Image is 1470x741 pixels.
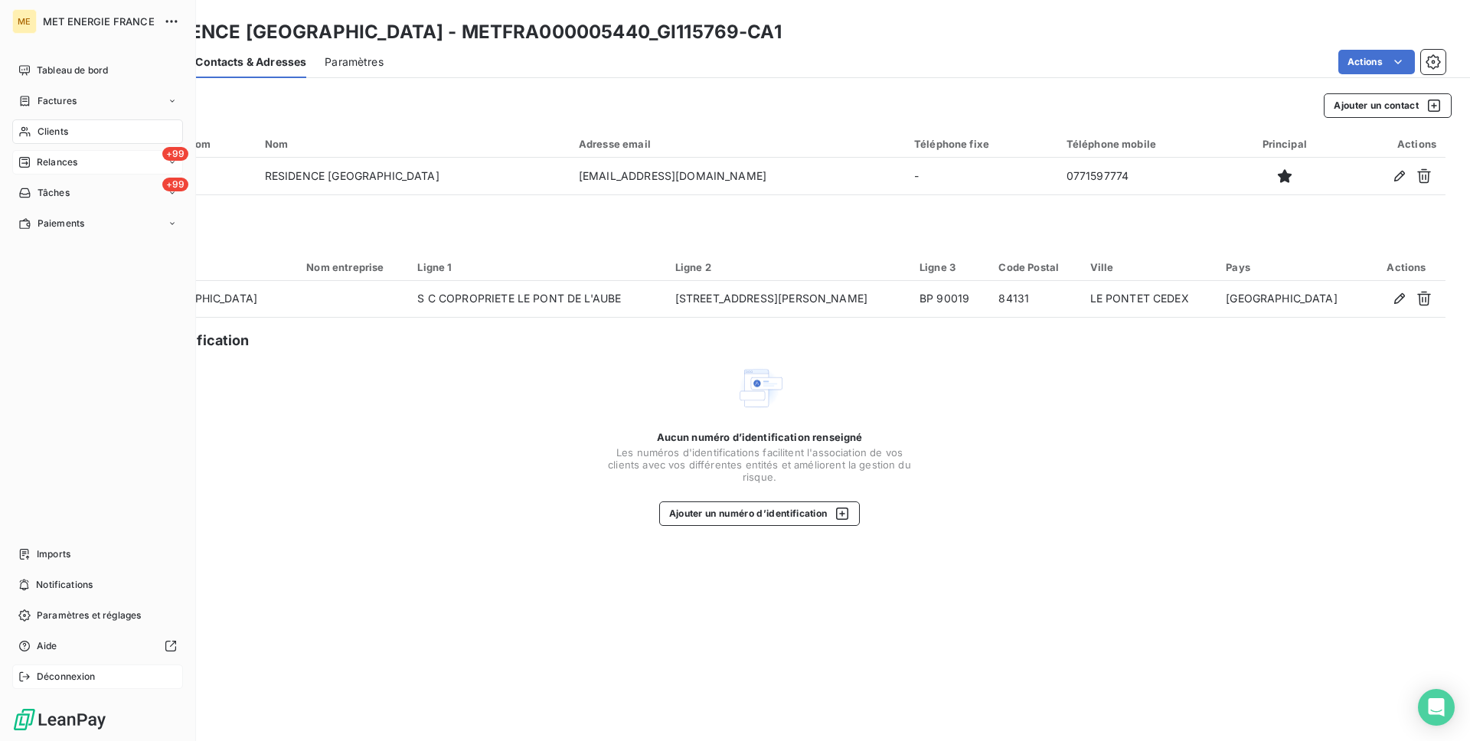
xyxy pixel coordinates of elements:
[1338,50,1415,74] button: Actions
[1243,138,1327,150] div: Principal
[265,138,560,150] div: Nom
[1377,261,1436,273] div: Actions
[920,261,980,273] div: Ligne 3
[12,9,37,34] div: ME
[606,446,913,483] span: Les numéros d'identifications facilitent l'association de vos clients avec vos différentes entité...
[38,94,77,108] span: Factures
[1090,261,1208,273] div: Ville
[998,261,1071,273] div: Code Postal
[989,281,1080,318] td: 84131
[1345,138,1436,150] div: Actions
[135,18,782,46] h3: RESIDENCE [GEOGRAPHIC_DATA] - METFRA000005440_GI115769-CA1
[1217,281,1367,318] td: [GEOGRAPHIC_DATA]
[675,261,901,273] div: Ligne 2
[36,578,93,592] span: Notifications
[1067,138,1224,150] div: Téléphone mobile
[417,261,656,273] div: Ligne 1
[325,54,384,70] span: Paramètres
[1226,261,1358,273] div: Pays
[37,639,57,653] span: Aide
[570,158,905,194] td: [EMAIL_ADDRESS][DOMAIN_NAME]
[12,634,183,658] a: Aide
[43,15,155,28] span: MET ENERGIE FRANCE
[38,186,70,200] span: Tâches
[666,281,910,318] td: [STREET_ADDRESS][PERSON_NAME]
[910,281,989,318] td: BP 90019
[256,158,570,194] td: RESIDENCE [GEOGRAPHIC_DATA]
[1418,689,1455,726] div: Open Intercom Messenger
[659,501,861,526] button: Ajouter un numéro d’identification
[195,54,306,70] span: Contacts & Adresses
[735,364,784,413] img: Empty state
[905,158,1057,194] td: -
[38,217,84,230] span: Paiements
[408,281,665,318] td: S C COPROPRIETE LE PONT DE L'AUBE
[657,431,863,443] span: Aucun numéro d’identification renseigné
[306,261,399,273] div: Nom entreprise
[1324,93,1452,118] button: Ajouter un contact
[162,147,188,161] span: +99
[38,125,68,139] span: Clients
[172,138,246,150] div: Prénom
[37,155,77,169] span: Relances
[1081,281,1217,318] td: LE PONTET CEDEX
[1057,158,1233,194] td: 0771597774
[37,64,108,77] span: Tableau de bord
[162,178,188,191] span: +99
[579,138,896,150] div: Adresse email
[37,547,70,561] span: Imports
[12,707,107,732] img: Logo LeanPay
[37,670,96,684] span: Déconnexion
[37,609,141,622] span: Paramètres et réglages
[914,138,1048,150] div: Téléphone fixe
